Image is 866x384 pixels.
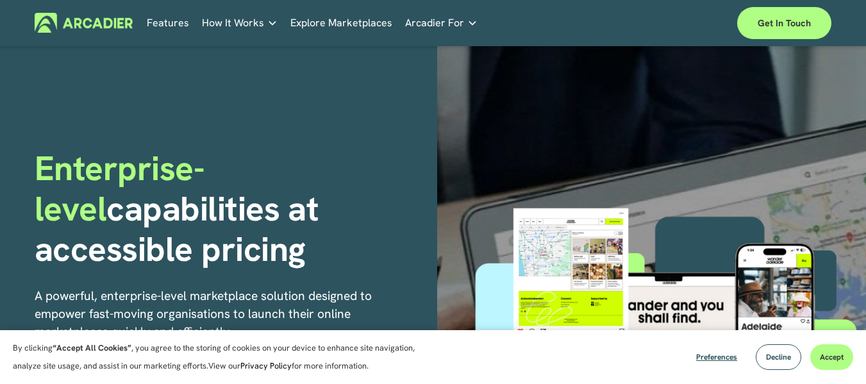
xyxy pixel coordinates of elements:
iframe: Chat Widget [802,322,866,384]
a: Privacy Policy [240,360,292,371]
a: folder dropdown [405,13,478,33]
button: Decline [756,344,801,370]
div: Chat-Widget [802,322,866,384]
span: Preferences [696,352,737,362]
a: Explore Marketplaces [290,13,392,33]
img: Arcadier [35,13,133,33]
strong: “Accept All Cookies” [53,342,131,353]
a: Get in touch [737,7,831,39]
span: Decline [766,352,791,362]
span: How It Works [202,14,264,32]
a: Features [147,13,189,33]
strong: capabilities at accessible pricing [35,187,328,271]
button: Preferences [687,344,747,370]
span: Arcadier For [405,14,464,32]
span: Enterprise-level [35,146,204,231]
p: By clicking , you agree to the storing of cookies on your device to enhance site navigation, anal... [13,339,429,375]
a: folder dropdown [202,13,278,33]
